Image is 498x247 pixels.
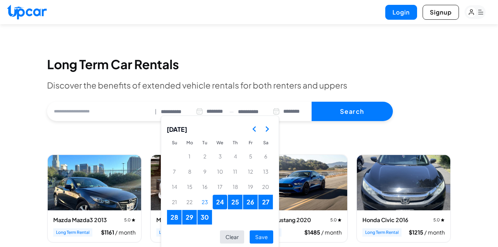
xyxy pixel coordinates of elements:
[48,155,141,210] img: Mazda Mazda3 2013
[250,230,273,244] button: Save
[197,210,212,225] button: Tuesday, September 30th, 2025, selected
[167,164,182,179] button: Sunday, September 7th, 2025
[197,164,212,179] button: Tuesday, September 9th, 2025
[243,164,258,179] button: Friday, September 12th, 2025
[47,80,451,91] p: Discover the benefits of extended vehicle rentals for both renters and uppers
[409,229,424,236] span: $ 1215
[197,149,212,164] button: Tuesday, September 2nd, 2025
[182,210,197,225] button: Monday, September 29th, 2025, selected
[167,121,187,137] span: [DATE]
[213,195,227,209] button: Wednesday, September 24th, 2025, selected
[101,229,115,236] span: $ 1161
[258,164,273,179] button: Saturday, September 13th, 2025
[229,108,234,116] span: —
[253,155,348,243] div: View details for Ford Mustang 2020
[167,137,182,149] th: Sunday
[254,155,347,210] img: Ford Mustang 2020
[228,137,243,149] th: Thursday
[304,229,321,236] span: $ 1485
[228,195,242,209] button: Thursday, September 25th, 2025, selected
[258,149,273,164] button: Saturday, September 6th, 2025
[243,180,258,194] button: Friday, September 19th, 2025
[150,155,245,243] div: View details for Mazda Mazda6 2017
[212,137,228,149] th: Wednesday
[423,5,459,20] button: Signup
[182,149,197,164] button: Monday, September 1st, 2025
[357,155,451,243] div: View details for Honda Civic 2016
[362,228,402,237] span: Long Term Rental
[47,57,451,71] h2: Long Term Car Rentals
[213,149,227,164] button: Wednesday, September 3rd, 2025
[330,217,342,223] span: 5.0
[433,217,445,223] span: 5.0
[197,137,212,149] th: Tuesday
[258,137,273,149] th: Saturday
[53,228,92,237] span: Long Term Rental
[213,164,227,179] button: Wednesday, September 10th, 2025
[7,4,47,19] img: Upcar Logo
[228,149,242,164] button: Thursday, September 4th, 2025
[155,108,157,116] span: |
[243,137,258,149] th: Friday
[362,216,408,224] h3: Honda Civic 2016
[197,195,212,209] button: Today, Tuesday, September 23rd, 2025
[357,155,450,210] img: Honda Civic 2016
[182,195,197,209] button: Monday, September 22nd, 2025
[197,180,212,194] button: Tuesday, September 16th, 2025
[167,195,182,209] button: Sunday, September 21st, 2025
[248,123,261,135] button: Go to the Previous Month
[182,180,197,194] button: Monday, September 15th, 2025
[228,164,242,179] button: Thursday, September 11th, 2025
[53,216,107,224] h3: Mazda Mazda3 2013
[115,229,136,236] span: / month
[167,210,182,225] button: Sunday, September 28th, 2025, selected
[124,217,136,223] span: 5.0
[156,228,195,237] span: Long Term Rental
[312,102,393,121] button: Search
[182,137,197,149] th: Monday
[258,180,273,194] button: Saturday, September 20th, 2025
[321,229,342,236] span: / month
[220,230,244,244] button: Clear
[182,164,197,179] button: Monday, September 8th, 2025
[156,216,210,224] h3: Mazda Mazda6 2017
[424,229,445,236] span: / month
[385,5,417,20] button: Login
[151,155,244,210] img: Mazda Mazda6 2017
[131,218,136,222] img: star
[441,218,445,222] img: star
[167,137,273,225] table: September 2025
[261,123,273,135] button: Go to the Next Month
[47,155,141,243] div: View details for Mazda Mazda3 2013
[338,218,342,222] img: star
[213,180,227,194] button: Wednesday, September 17th, 2025
[243,149,258,164] button: Friday, September 5th, 2025
[258,195,273,209] button: Saturday, September 27th, 2025, selected
[259,216,311,224] h3: Ford Mustang 2020
[243,195,258,209] button: Friday, September 26th, 2025, selected
[228,180,242,194] button: Thursday, September 18th, 2025
[167,180,182,194] button: Sunday, September 14th, 2025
